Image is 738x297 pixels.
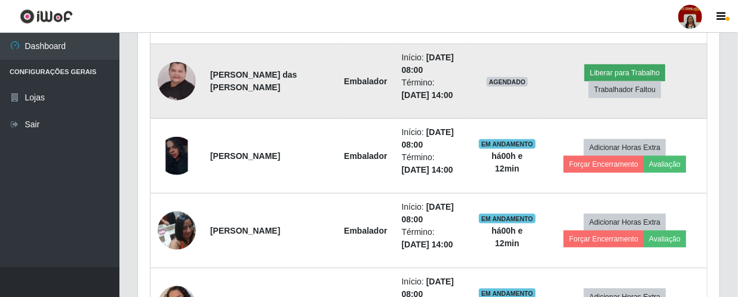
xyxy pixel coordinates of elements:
[344,151,387,161] strong: Embalador
[402,127,454,149] time: [DATE] 08:00
[584,214,666,231] button: Adicionar Horas Extra
[479,214,536,223] span: EM ANDAMENTO
[402,165,453,174] time: [DATE] 14:00
[158,39,196,124] img: 1725629352832.jpeg
[402,151,465,176] li: Término:
[402,90,453,100] time: [DATE] 14:00
[402,240,453,249] time: [DATE] 14:00
[210,151,280,161] strong: [PERSON_NAME]
[402,202,454,224] time: [DATE] 08:00
[584,139,666,156] button: Adicionar Horas Extra
[20,9,73,24] img: CoreUI Logo
[644,156,686,173] button: Avaliação
[344,76,387,86] strong: Embalador
[402,226,465,251] li: Término:
[158,205,196,256] img: 1716827942776.jpeg
[491,226,522,248] strong: há 00 h e 12 min
[479,139,536,149] span: EM ANDAMENTO
[210,70,297,92] strong: [PERSON_NAME] das [PERSON_NAME]
[402,126,465,151] li: Início:
[487,77,528,87] span: AGENDADO
[491,151,522,173] strong: há 00 h e 12 min
[564,156,644,173] button: Forçar Encerramento
[344,226,387,235] strong: Embalador
[644,231,686,247] button: Avaliação
[589,81,661,98] button: Trabalhador Faltou
[158,137,196,175] img: 1704829522631.jpeg
[402,53,454,75] time: [DATE] 08:00
[402,201,465,226] li: Início:
[402,51,465,76] li: Início:
[210,226,280,235] strong: [PERSON_NAME]
[564,231,644,247] button: Forçar Encerramento
[585,65,665,81] button: Liberar para Trabalho
[402,76,465,102] li: Término:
